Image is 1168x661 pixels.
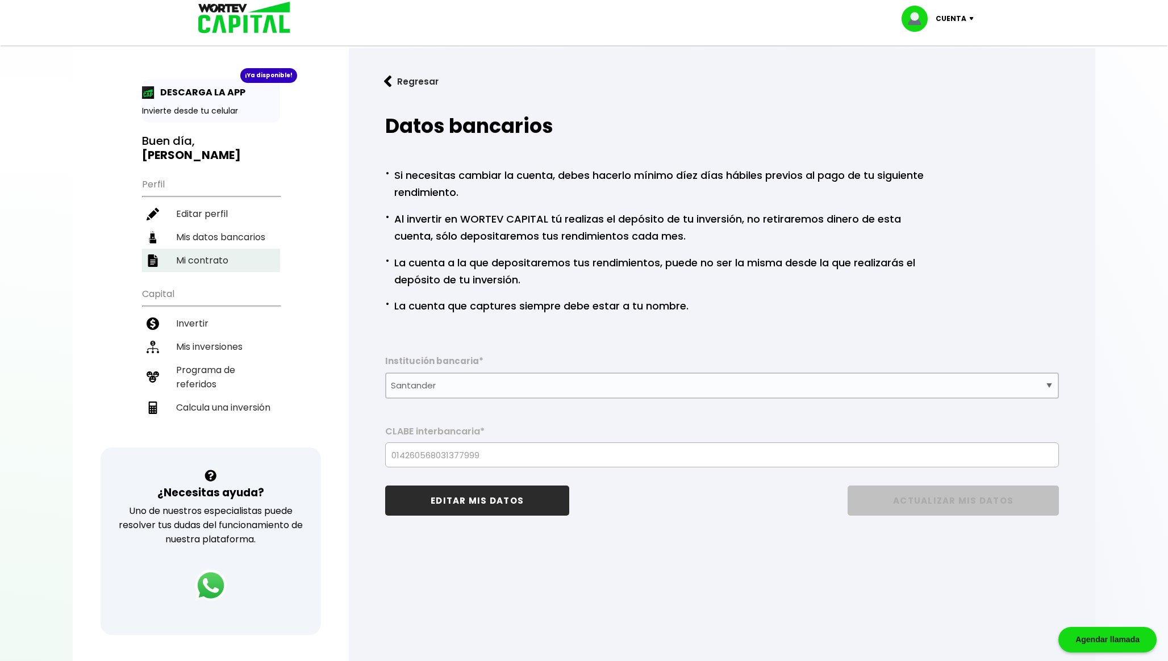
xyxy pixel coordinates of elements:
p: Cuenta [936,10,966,27]
img: flecha izquierda [384,76,392,87]
span: · [385,165,389,182]
img: app-icon [142,86,155,99]
h3: Buen día, [142,134,280,162]
p: Invierte desde tu celular [142,105,280,117]
img: recomiendanos-icon.9b8e9327.svg [147,371,159,383]
div: Agendar llamada [1058,627,1157,652]
span: · [385,252,389,269]
p: Al invertir en WORTEV CAPITAL tú realizas el depósito de tu inversión, no retiraremos dinero de e... [385,208,931,245]
a: Mi contrato [142,249,280,272]
span: · [385,295,389,312]
h3: ¿Necesitas ayuda? [157,484,264,501]
a: Invertir [142,312,280,335]
b: [PERSON_NAME] [142,147,241,163]
img: datos-icon.10cf9172.svg [147,231,159,244]
p: DESCARGA LA APP [155,85,245,99]
ul: Capital [142,281,280,447]
a: Mis inversiones [142,335,280,358]
a: Programa de referidos [142,358,280,396]
button: EDITAR MIS DATOS [385,486,569,516]
label: Institución bancaria [385,355,1059,373]
a: flecha izquierdaRegresar [367,66,1077,97]
a: Calcula una inversión [142,396,280,419]
p: Si necesitas cambiar la cuenta, debes hacerlo mínimo díez días hábiles previos al pago de tu sigu... [385,165,931,201]
img: editar-icon.952d3147.svg [147,208,159,220]
p: La cuenta a la que depositaremos tus rendimientos, puede no ser la misma desde la que realizarás ... [385,252,931,288]
p: Uno de nuestros especialistas puede resolver tus dudas del funcionamiento de nuestra plataforma. [115,504,307,546]
a: Mis datos bancarios [142,225,280,249]
button: Regresar [367,66,456,97]
img: contrato-icon.f2db500c.svg [147,254,159,267]
a: Editar perfil [142,202,280,225]
h2: Datos bancarios [385,115,1059,137]
ul: Perfil [142,171,280,272]
img: invertir-icon.b3b967d7.svg [147,317,159,330]
img: icon-down [966,17,982,20]
div: ¡Ya disponible! [240,68,297,83]
label: CLABE interbancaria [385,426,1059,443]
button: ACTUALIZAR MIS DATOS [848,486,1059,516]
input: 18 dígitos [390,443,1054,467]
p: La cuenta que captures siempre debe estar a tu nombre. [385,295,689,315]
img: calculadora-icon.17d418c4.svg [147,401,159,414]
span: · [385,208,389,225]
img: profile-image [902,6,936,32]
img: logos_whatsapp-icon.242b2217.svg [195,570,227,601]
img: inversiones-icon.6695dc30.svg [147,341,159,353]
